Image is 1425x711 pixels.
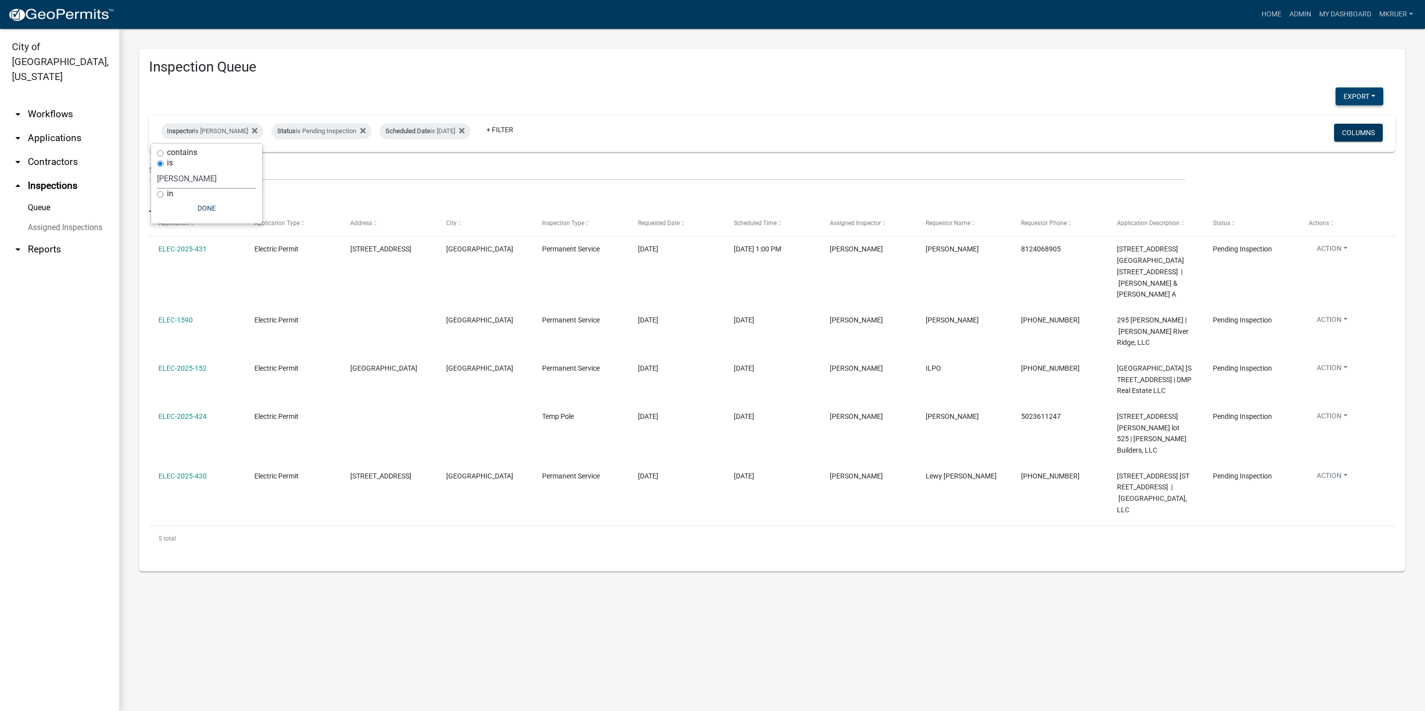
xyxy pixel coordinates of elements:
div: [DATE] [734,471,811,482]
a: Admin [1285,5,1315,24]
a: Data [149,180,177,212]
label: contains [167,149,197,157]
span: Address [350,220,372,227]
span: Pending Inspection [1213,364,1272,372]
button: Action [1309,411,1355,425]
span: 08/13/2025 [638,364,658,372]
span: Permanent Service [542,364,600,372]
span: JEFFERSONVILLE [446,472,513,480]
span: Requestor Name [926,220,970,227]
a: mkruer [1375,5,1417,24]
datatable-header-cell: Assigned Inspector [820,212,916,236]
span: larry wallace [830,316,883,324]
span: Inspection Type [542,220,584,227]
i: arrow_drop_down [12,156,24,168]
span: RIDGEWOOD CT 2429 Ridgewood Court, Lot 909 | DMP Real Estate LLC [1117,364,1191,395]
span: ILPO [926,364,941,372]
a: + Filter [478,121,521,139]
span: Pending Inspection [1213,412,1272,420]
span: Electric Permit [254,316,299,324]
button: Export [1336,87,1383,105]
a: Home [1258,5,1285,24]
a: ELEC-2025-430 [158,472,207,480]
label: is [167,159,173,167]
span: larry wallace [830,364,883,372]
span: JEFFERSONVILLE [446,364,513,372]
div: [DATE] [734,411,811,422]
span: 10 PARK LANE 10 Park Lane | Dimmitt Jimmy T & Mccart Belinda A [1117,245,1184,298]
span: Actions [1309,220,1329,227]
span: Inspector [167,127,194,135]
datatable-header-cell: Requestor Name [916,212,1012,236]
div: 5 total [149,526,1395,551]
span: Zachary Adam Hebert [926,245,979,253]
span: Requested Date [638,220,680,227]
span: 502-807-8777 [1021,364,1080,372]
span: 7995 Stacy Spring Blvd. lot 525 | Steve Thieneman Builders, LLC [1117,412,1187,454]
div: [DATE] 1:00 PM [734,243,811,255]
span: Permanent Service [542,316,600,324]
span: larry wallace [830,412,883,420]
span: 295 Paul Garrett | Pizzuti River Ridge, LLC [1117,316,1188,347]
span: Permanent Service [542,245,600,253]
i: arrow_drop_down [12,132,24,144]
span: Status [1213,220,1230,227]
span: STANLEY PAULIN [926,412,979,420]
a: ELEC-2025-424 [158,412,207,420]
span: 08/13/2025 [638,245,658,253]
span: 5265 WOODSTONE CIRCLE [350,472,411,480]
datatable-header-cell: Status [1203,212,1299,236]
button: Done [157,199,256,217]
datatable-header-cell: Application Description [1108,212,1203,236]
datatable-header-cell: Application Type [245,212,341,236]
span: 502-909-6934 [1021,316,1080,324]
span: 08/13/2025 [638,316,658,324]
span: Electric Permit [254,472,299,480]
span: JEFFERSONVILLE [446,316,513,324]
span: Temp Pole [542,412,574,420]
datatable-header-cell: Requestor Phone [1012,212,1108,236]
button: Action [1309,471,1355,485]
datatable-header-cell: Scheduled Time [724,212,820,236]
span: Electric Permit [254,412,299,420]
span: Lewy clunie [926,472,997,480]
span: Status [277,127,296,135]
span: 502-693-5668 [1021,472,1080,480]
a: My Dashboard [1315,5,1375,24]
span: RIDGEWOOD CT [350,364,417,372]
span: 08/12/2025 [638,412,658,420]
div: is [DATE] [380,123,471,139]
div: is Pending Inspection [271,123,372,139]
span: 5265 WOODSTONE CIRCLE 5265 Woodstone Circle | Woodstone Creek, LLC [1117,472,1189,514]
span: Jerry Abrams [926,316,979,324]
label: in [167,190,173,198]
span: JEFFERSONVILLE [446,245,513,253]
i: arrow_drop_down [12,108,24,120]
span: City [446,220,457,227]
span: 10 PARK LANE [350,245,411,253]
span: Electric Permit [254,245,299,253]
button: Action [1309,315,1355,329]
span: Pending Inspection [1213,472,1272,480]
div: [DATE] [734,315,811,326]
datatable-header-cell: Application [149,212,245,236]
a: ELEC-2025-431 [158,245,207,253]
datatable-header-cell: Requested Date [629,212,724,236]
i: arrow_drop_down [12,243,24,255]
span: Scheduled Date [386,127,430,135]
span: Pending Inspection [1213,245,1272,253]
span: Assigned Inspector [830,220,881,227]
span: Application Description [1117,220,1180,227]
a: ELEC-1590 [158,316,193,324]
span: Requestor Phone [1021,220,1067,227]
span: 5023611247 [1021,412,1061,420]
span: Application Type [254,220,300,227]
span: 8124068905 [1021,245,1061,253]
span: larry wallace [830,472,883,480]
h3: Inspection Queue [149,59,1395,76]
div: [DATE] [734,363,811,374]
datatable-header-cell: Address [341,212,437,236]
datatable-header-cell: City [437,212,533,236]
div: is [PERSON_NAME] [161,123,263,139]
input: Search for inspections [149,160,1185,180]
